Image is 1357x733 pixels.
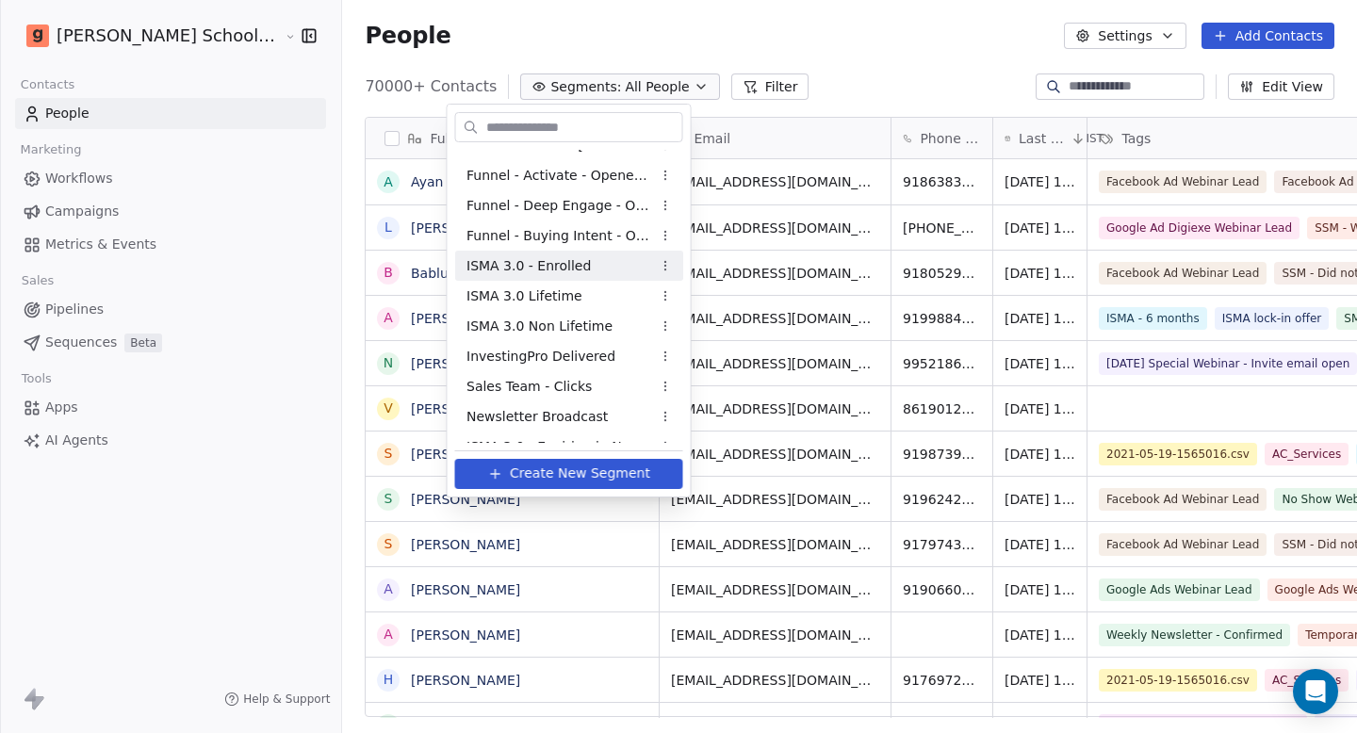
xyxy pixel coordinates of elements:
span: ISMA 3.0 - Enrolled [466,256,591,276]
span: Funnel - Activate - Opened Last 7 days [466,166,651,186]
span: ISMA 3.0 Non Lifetime [466,317,613,336]
span: ISMA 3.0 Lifetime [466,286,582,306]
span: Create New Segment [510,464,650,483]
span: Newsletter Broadcast [466,407,608,427]
span: InvestingPro Delivered [466,347,615,366]
span: Funnel - Deep Engage - Open Last 7 Days [466,196,651,216]
span: Sales Team - Clicks [466,377,592,397]
span: ISMA 3.0 - Expiring in Next 14 Days [466,437,651,457]
button: Create New Segment [455,459,683,489]
span: Funnel - Buying Intent - Open Last 7 Days [466,226,651,246]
